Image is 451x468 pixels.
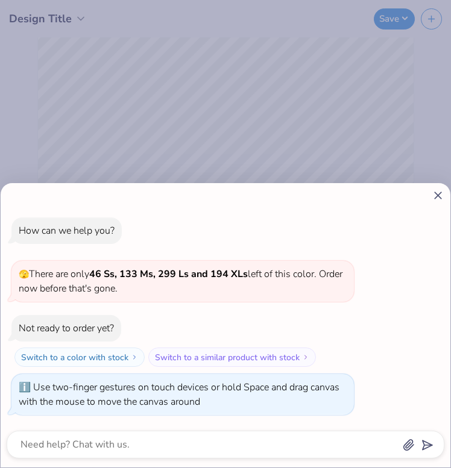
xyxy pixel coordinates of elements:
img: Switch to a color with stock [131,354,138,361]
span: There are only left of this color. Order now before that's gone. [19,267,342,295]
button: Switch to a color with stock [14,348,145,367]
strong: 46 Ss, 133 Ms, 299 Ls and 194 XLs [89,267,248,281]
span: 🫣 [19,269,29,280]
img: Switch to a similar product with stock [302,354,309,361]
div: Use two-finger gestures on touch devices or hold Space and drag canvas with the mouse to move the... [19,381,339,408]
button: Switch to a similar product with stock [148,348,316,367]
div: How can we help you? [19,224,115,237]
div: Not ready to order yet? [19,322,114,335]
